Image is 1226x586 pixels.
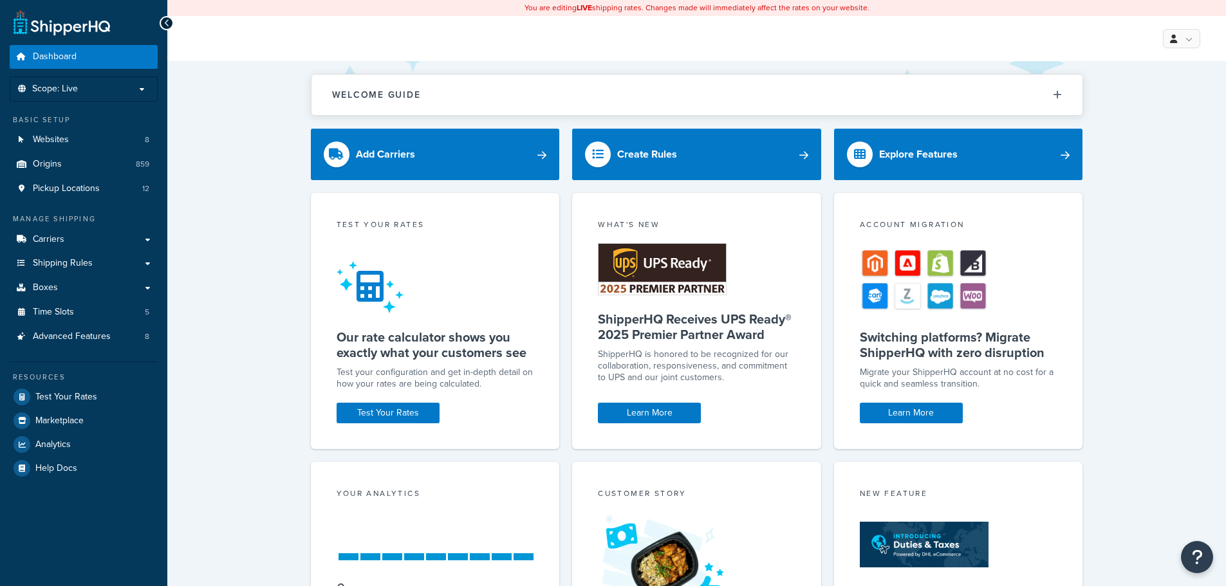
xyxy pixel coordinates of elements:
div: Manage Shipping [10,214,158,224]
span: Pickup Locations [33,183,100,194]
a: Explore Features [834,129,1083,180]
h2: Welcome Guide [332,90,421,100]
span: 8 [145,331,149,342]
h5: Our rate calculator shows you exactly what your customers see [337,329,534,360]
li: Time Slots [10,300,158,324]
span: Advanced Features [33,331,111,342]
a: Learn More [860,403,963,423]
span: 8 [145,134,149,145]
span: Websites [33,134,69,145]
span: Boxes [33,282,58,293]
a: Websites8 [10,128,158,152]
div: Customer Story [598,488,795,502]
span: Carriers [33,234,64,245]
a: Origins859 [10,152,158,176]
span: Analytics [35,439,71,450]
a: Test Your Rates [337,403,440,423]
span: Help Docs [35,463,77,474]
p: ShipperHQ is honored to be recognized for our collaboration, responsiveness, and commitment to UP... [598,349,795,383]
button: Welcome Guide [311,75,1082,115]
a: Boxes [10,276,158,300]
span: 12 [142,183,149,194]
a: Shipping Rules [10,252,158,275]
div: Resources [10,372,158,383]
a: Dashboard [10,45,158,69]
span: Shipping Rules [33,258,93,269]
li: Advanced Features [10,325,158,349]
a: Create Rules [572,129,821,180]
button: Open Resource Center [1181,541,1213,573]
div: Your Analytics [337,488,534,502]
span: Scope: Live [32,84,78,95]
div: Test your configuration and get in-depth detail on how your rates are being calculated. [337,367,534,390]
span: 5 [145,307,149,318]
div: Create Rules [617,145,677,163]
li: Websites [10,128,158,152]
h5: ShipperHQ Receives UPS Ready® 2025 Premier Partner Award [598,311,795,342]
div: Explore Features [879,145,958,163]
span: Dashboard [33,51,77,62]
div: Test your rates [337,219,534,233]
span: Origins [33,159,62,170]
a: Learn More [598,403,701,423]
a: Help Docs [10,457,158,480]
h5: Switching platforms? Migrate ShipperHQ with zero disruption [860,329,1057,360]
li: Pickup Locations [10,177,158,201]
div: New Feature [860,488,1057,502]
a: Add Carriers [311,129,560,180]
li: Origins [10,152,158,176]
span: 859 [136,159,149,170]
a: Marketplace [10,409,158,432]
span: Test Your Rates [35,392,97,403]
a: Carriers [10,228,158,252]
div: Basic Setup [10,114,158,125]
a: Advanced Features8 [10,325,158,349]
div: Account Migration [860,219,1057,233]
div: What's New [598,219,795,233]
a: Time Slots5 [10,300,158,324]
a: Pickup Locations12 [10,177,158,201]
a: Analytics [10,433,158,456]
a: Test Your Rates [10,385,158,408]
span: Marketplace [35,416,84,426]
div: Migrate your ShipperHQ account at no cost for a quick and seamless transition. [860,367,1057,390]
div: Add Carriers [356,145,415,163]
span: Time Slots [33,307,74,318]
b: LIVE [577,2,592,14]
